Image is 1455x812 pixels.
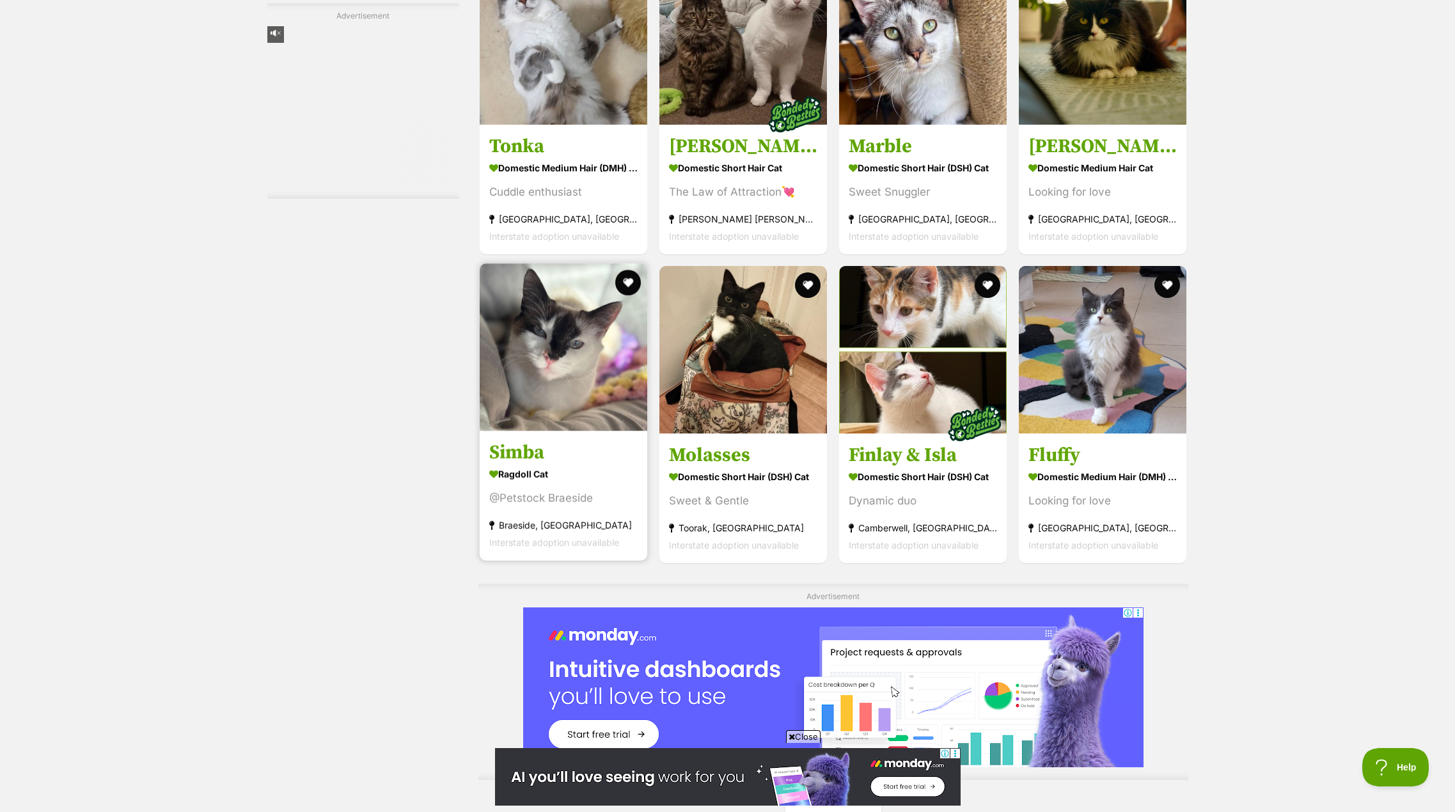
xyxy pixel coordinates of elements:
h3: Tonka [489,134,638,158]
span: Interstate adoption unavailable [849,230,979,241]
iframe: Advertisement [523,607,1144,767]
a: Fluffy Domestic Medium Hair (DMH) Cat Looking for love [GEOGRAPHIC_DATA], [GEOGRAPHIC_DATA] Inter... [1019,433,1186,563]
h3: Fluffy [1028,443,1177,467]
a: Simba Ragdoll Cat @Petstock Braeside Braeside, [GEOGRAPHIC_DATA] Interstate adoption unavailable [480,431,647,561]
iframe: Advertisement [267,27,459,187]
strong: [GEOGRAPHIC_DATA], [GEOGRAPHIC_DATA] [1028,210,1177,227]
a: Molasses Domestic Short Hair (DSH) Cat Sweet & Gentle Toorak, [GEOGRAPHIC_DATA] Interstate adopti... [659,433,827,563]
button: favourite [1155,272,1181,298]
img: Simba - Ragdoll Cat [480,263,647,431]
strong: Domestic Medium Hair Cat [1028,158,1177,176]
span: Interstate adoption unavailable [669,230,799,241]
a: Marble Domestic Short Hair (DSH) Cat Sweet Snuggler [GEOGRAPHIC_DATA], [GEOGRAPHIC_DATA] Intersta... [839,124,1007,254]
strong: Ragdoll Cat [489,465,638,483]
strong: Domestic Short Hair Cat [669,158,817,176]
div: Sweet Snuggler [849,183,997,200]
h3: Marble [849,134,997,158]
span: Interstate adoption unavailable [1028,540,1158,550]
strong: [GEOGRAPHIC_DATA], [GEOGRAPHIC_DATA] [849,210,997,227]
a: Tonka Domestic Medium Hair (DMH) Cat Cuddle enthusiast [GEOGRAPHIC_DATA], [GEOGRAPHIC_DATA] Inter... [480,124,647,254]
strong: Braeside, [GEOGRAPHIC_DATA] [489,517,638,534]
strong: Domestic Medium Hair (DMH) Cat [1028,467,1177,486]
h3: Simba [489,441,638,465]
span: Interstate adoption unavailable [849,540,979,550]
div: The Law of Attraction💘 [669,183,817,200]
a: Finlay & Isla Domestic Short Hair (DSH) Cat Dynamic duo Camberwell, [GEOGRAPHIC_DATA] Interstate ... [839,433,1007,563]
strong: Domestic Short Hair (DSH) Cat [849,158,997,176]
span: Interstate adoption unavailable [489,230,619,241]
span: Close [786,730,821,743]
div: Advertisement [478,584,1188,780]
button: favourite [795,272,821,298]
h3: Molasses [669,443,817,467]
div: @Petstock Braeside [489,490,638,507]
div: Sweet & Gentle [669,492,817,510]
iframe: Help Scout Beacon - Open [1362,748,1429,786]
strong: Camberwell, [GEOGRAPHIC_DATA] [849,519,997,536]
div: Cuddle enthusiast [489,183,638,200]
button: favourite [975,272,1000,298]
img: Molasses - Domestic Short Hair (DSH) Cat [659,266,827,433]
strong: Toorak, [GEOGRAPHIC_DATA] [669,519,817,536]
a: [PERSON_NAME] Domestic Medium Hair Cat Looking for love [GEOGRAPHIC_DATA], [GEOGRAPHIC_DATA] Inte... [1019,124,1186,254]
h3: [PERSON_NAME] [1028,134,1177,158]
img: bonded besties [763,82,827,146]
img: Finlay & Isla - Domestic Short Hair (DSH) Cat [839,266,1007,433]
strong: [PERSON_NAME] [PERSON_NAME], [GEOGRAPHIC_DATA] [669,210,817,227]
span: Interstate adoption unavailable [489,537,619,548]
strong: [GEOGRAPHIC_DATA], [GEOGRAPHIC_DATA] [489,210,638,227]
strong: Domestic Medium Hair (DMH) Cat [489,158,638,176]
a: [PERSON_NAME] & Mist💜💙 Domestic Short Hair Cat The Law of Attraction💘 [PERSON_NAME] [PERSON_NAME]... [659,124,827,254]
strong: Domestic Short Hair (DSH) Cat [849,467,997,486]
iframe: Advertisement [495,748,961,806]
div: Looking for love [1028,492,1177,510]
strong: [GEOGRAPHIC_DATA], [GEOGRAPHIC_DATA] [1028,519,1177,536]
div: Looking for love [1028,183,1177,200]
strong: Domestic Short Hair (DSH) Cat [669,467,817,486]
button: favourite [615,270,641,295]
div: Dynamic duo [849,492,997,510]
span: Interstate adoption unavailable [1028,230,1158,241]
span: Interstate adoption unavailable [669,540,799,550]
div: Advertisement [267,3,459,199]
img: bonded besties [943,391,1007,455]
h3: [PERSON_NAME] & Mist💜💙 [669,134,817,158]
h3: Finlay & Isla [849,443,997,467]
img: Fluffy - Domestic Medium Hair (DMH) Cat [1019,266,1186,433]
